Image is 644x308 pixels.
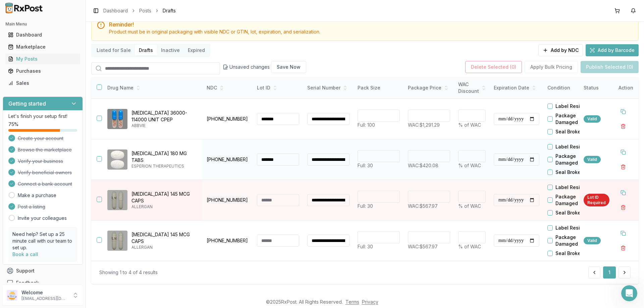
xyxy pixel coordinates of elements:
[8,113,77,120] p: Let's finish your setup first!
[362,299,378,305] a: Privacy
[358,203,373,209] span: Full: 30
[458,203,481,209] span: % of WAC
[18,203,45,210] span: Post a listing
[580,77,613,99] th: Status
[555,169,584,176] label: Seal Broken
[3,265,83,277] button: Support
[3,78,83,88] button: Sales
[8,100,46,108] h3: Getting started
[7,290,17,301] img: User avatar
[107,190,127,210] img: Linzess 145 MCG CAPS
[163,7,176,14] span: Drafts
[555,112,594,126] label: Package Damaged
[555,103,589,110] label: Label Residue
[131,150,197,164] p: [MEDICAL_DATA] 180 MG TABS
[109,22,633,27] h5: Reminder!
[458,122,481,128] span: % of WAC
[617,161,629,173] button: Delete
[3,3,46,13] img: RxPost Logo
[408,84,450,91] div: Package Price
[555,143,589,150] label: Label Residue
[207,197,249,203] p: [PHONE_NUMBER]
[5,29,80,41] a: Dashboard
[458,81,486,95] div: WAC Discount
[12,251,38,257] a: Book a call
[107,84,197,91] div: Drug Name
[5,53,80,65] a: My Posts
[613,77,639,99] th: Action
[271,61,306,73] button: Save Now
[131,164,197,169] p: ESPERION THERAPEUTICS
[555,225,589,231] label: Label Residue
[257,84,299,91] div: Lot ID
[617,146,629,158] button: Duplicate
[184,45,209,56] button: Expired
[109,28,633,35] div: Product must be in original packaging with visible NDC or GTIN, lot, expiration, and serialization.
[18,146,72,153] span: Browse the marketplace
[555,234,594,247] label: Package Damaged
[21,289,68,296] p: Welcome
[5,41,80,53] a: Marketplace
[358,122,375,128] span: Full: 100
[18,215,67,222] a: Invite your colleagues
[207,237,249,244] p: [PHONE_NUMBER]
[307,84,350,91] div: Serial Number
[555,184,589,191] label: Label Residue
[543,77,594,99] th: Condition
[131,191,197,204] p: [MEDICAL_DATA] 145 MCG CAPS
[18,135,63,142] span: Create your account
[207,116,249,122] p: [PHONE_NUMBER]
[3,66,83,76] button: Purchases
[131,123,197,128] p: ABBVIE
[584,194,609,206] div: Lot ID Required
[586,44,639,56] button: Add by Barcode
[408,122,440,128] span: WAC: $1,291.29
[21,296,68,301] p: [EMAIL_ADDRESS][DOMAIN_NAME]
[584,156,601,163] div: Valid
[16,280,39,286] span: Feedback
[18,169,72,176] span: Verify beneficial owners
[8,80,77,86] div: Sales
[8,121,18,128] span: 75 %
[131,110,197,123] p: [MEDICAL_DATA] 36000-114000 UNIT CPEP
[3,277,83,289] button: Feedback
[18,181,72,187] span: Connect a bank account
[555,128,584,135] label: Seal Broken
[345,299,359,305] a: Terms
[99,269,158,276] div: Showing 1 to 4 of 4 results
[93,45,135,56] button: Listed for Sale
[5,77,80,89] a: Sales
[617,227,629,239] button: Duplicate
[458,244,481,249] span: % of WAC
[103,7,128,14] a: Dashboard
[12,231,73,251] p: Need help? Set up a 25 minute call with our team to set up.
[603,266,616,279] button: 1
[8,44,77,50] div: Marketplace
[5,65,80,77] a: Purchases
[103,7,176,14] nav: breadcrumb
[458,163,481,168] span: % of WAC
[408,203,438,209] span: WAC: $567.97
[358,163,373,168] span: Full: 30
[617,120,629,132] button: Delete
[8,68,77,74] div: Purchases
[494,84,539,91] div: Expiration Date
[617,201,629,213] button: Delete
[538,44,583,56] button: Add by NDC
[617,106,629,118] button: Duplicate
[157,45,184,56] button: Inactive
[584,237,601,244] div: Valid
[131,245,197,250] p: ALLERGAN
[358,244,373,249] span: Full: 30
[555,153,594,166] label: Package Damaged
[555,193,594,207] label: Package Damaged
[135,45,157,56] button: Drafts
[617,187,629,199] button: Duplicate
[18,192,56,199] a: Make a purchase
[139,7,151,14] a: Posts
[131,204,197,209] p: ALLERGAN
[354,77,404,99] th: Pack Size
[223,61,306,73] div: Unsaved changes
[408,163,438,168] span: WAC: $420.08
[107,109,127,129] img: Creon 36000-114000 UNIT CPEP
